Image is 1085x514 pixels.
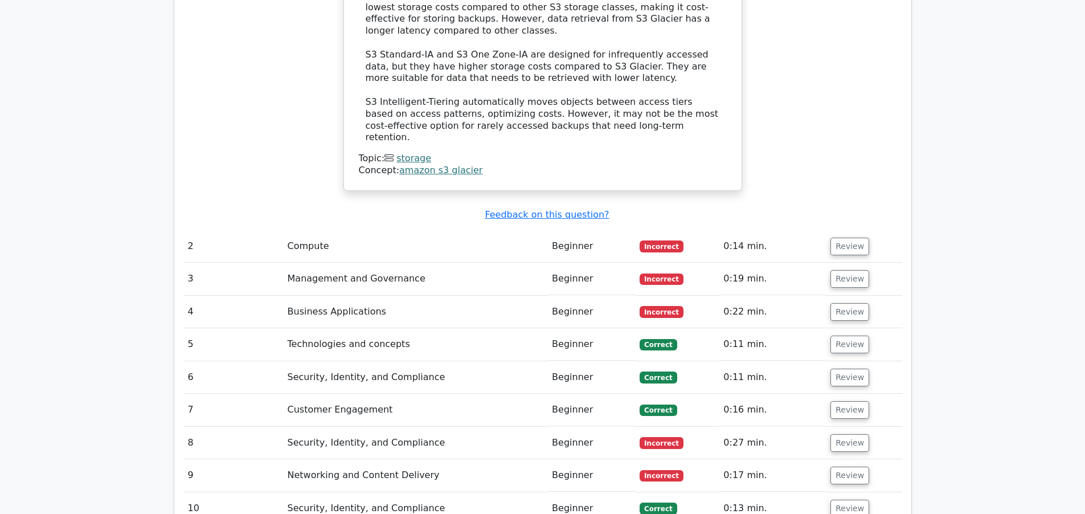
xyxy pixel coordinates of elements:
span: Incorrect [640,437,683,448]
td: 9 [183,459,283,492]
td: 0:19 min. [719,263,826,295]
button: Review [830,303,869,321]
td: 0:22 min. [719,296,826,328]
td: Beginner [547,427,635,459]
td: Security, Identity, and Compliance [283,361,548,394]
td: Beginner [547,394,635,426]
span: Incorrect [640,306,683,317]
td: 3 [183,263,283,295]
button: Review [830,401,869,419]
span: Correct [640,503,677,514]
td: 2 [183,230,283,263]
td: 0:27 min. [719,427,826,459]
div: Concept: [359,165,727,177]
td: Beginner [547,328,635,361]
button: Review [830,369,869,386]
span: Correct [640,339,677,350]
span: Correct [640,372,677,383]
span: Correct [640,405,677,416]
td: Customer Engagement [283,394,548,426]
td: 0:11 min. [719,361,826,394]
td: Networking and Content Delivery [283,459,548,492]
td: Beginner [547,296,635,328]
td: 6 [183,361,283,394]
a: amazon s3 glacier [399,165,482,176]
button: Review [830,467,869,484]
td: 7 [183,394,283,426]
td: Security, Identity, and Compliance [283,427,548,459]
td: Beginner [547,361,635,394]
td: 8 [183,427,283,459]
button: Review [830,270,869,288]
td: 0:14 min. [719,230,826,263]
span: Incorrect [640,470,683,482]
span: Incorrect [640,240,683,252]
td: 4 [183,296,283,328]
a: storage [396,153,431,164]
a: Feedback on this question? [485,209,609,220]
td: Technologies and concepts [283,328,548,361]
button: Review [830,238,869,255]
span: Incorrect [640,274,683,285]
div: Topic: [359,153,727,165]
td: 0:16 min. [719,394,826,426]
td: 5 [183,328,283,361]
td: Business Applications [283,296,548,328]
td: Management and Governance [283,263,548,295]
td: Beginner [547,459,635,492]
td: Beginner [547,230,635,263]
td: 0:11 min. [719,328,826,361]
button: Review [830,336,869,353]
button: Review [830,434,869,452]
td: 0:17 min. [719,459,826,492]
td: Beginner [547,263,635,295]
td: Compute [283,230,548,263]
